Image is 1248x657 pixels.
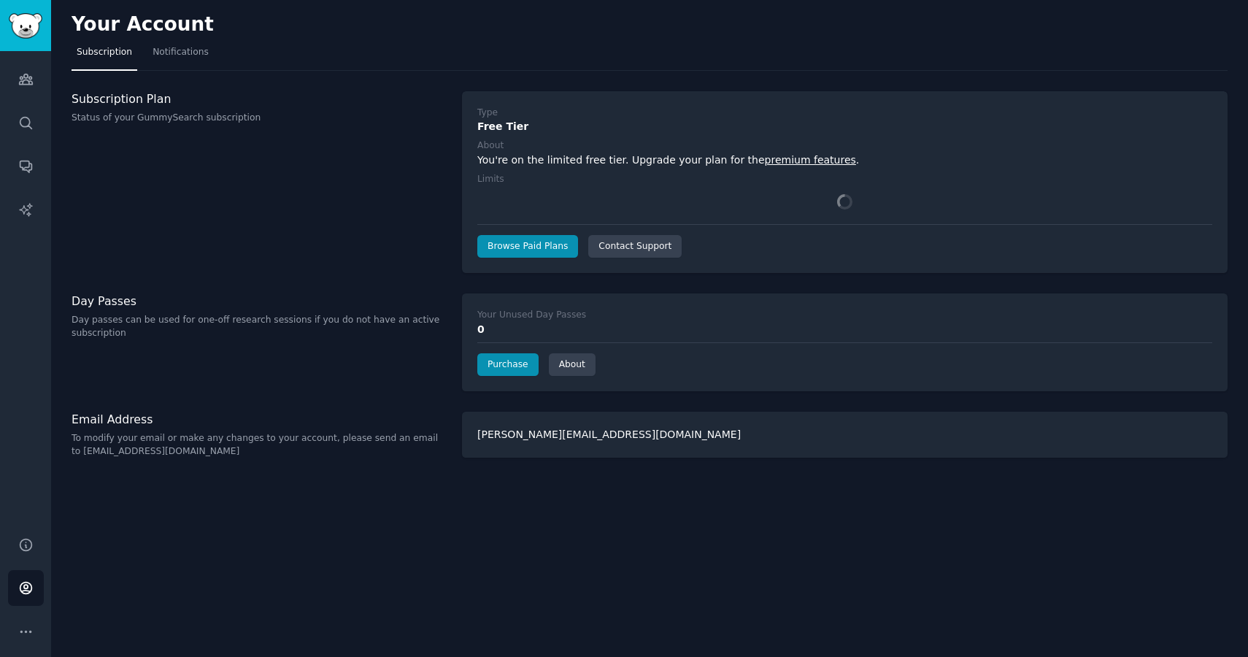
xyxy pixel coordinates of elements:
[462,412,1228,458] div: [PERSON_NAME][EMAIL_ADDRESS][DOMAIN_NAME]
[72,432,447,458] p: To modify your email or make any changes to your account, please send an email to [EMAIL_ADDRESS]...
[153,46,209,59] span: Notifications
[477,322,1212,337] div: 0
[549,353,596,377] a: About
[477,153,1212,168] div: You're on the limited free tier. Upgrade your plan for the .
[72,41,137,71] a: Subscription
[477,139,504,153] div: About
[477,353,539,377] a: Purchase
[72,112,447,125] p: Status of your GummySearch subscription
[477,173,504,186] div: Limits
[477,107,498,120] div: Type
[147,41,214,71] a: Notifications
[72,91,447,107] h3: Subscription Plan
[72,293,447,309] h3: Day Passes
[477,235,578,258] a: Browse Paid Plans
[77,46,132,59] span: Subscription
[477,309,586,322] div: Your Unused Day Passes
[72,13,214,36] h2: Your Account
[765,154,856,166] a: premium features
[477,119,1212,134] div: Free Tier
[9,13,42,39] img: GummySearch logo
[72,412,447,427] h3: Email Address
[72,314,447,339] p: Day passes can be used for one-off research sessions if you do not have an active subscription
[588,235,682,258] a: Contact Support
